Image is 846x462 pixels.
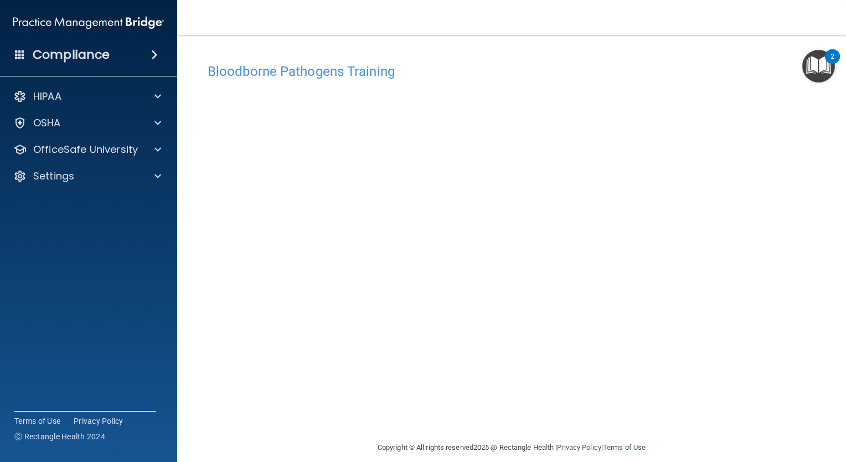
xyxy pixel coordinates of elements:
[830,57,834,71] div: 2
[13,143,161,156] a: OfficeSafe University
[603,443,646,451] a: Terms of Use
[33,47,110,63] h4: Compliance
[74,415,123,427] a: Privacy Policy
[13,116,161,130] a: OSHA
[33,143,138,156] p: OfficeSafe University
[14,431,105,442] span: Ⓒ Rectangle Health 2024
[33,116,61,130] p: OSHA
[208,85,816,425] iframe: bbp
[14,415,60,427] a: Terms of Use
[13,90,161,103] a: HIPAA
[33,170,74,183] p: Settings
[557,443,601,451] a: Privacy Policy
[208,64,816,79] h4: Bloodborne Pathogens Training
[13,12,164,34] img: PMB logo
[33,90,61,103] p: HIPAA
[802,50,835,83] button: Open Resource Center, 2 new notifications
[13,170,161,183] a: Settings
